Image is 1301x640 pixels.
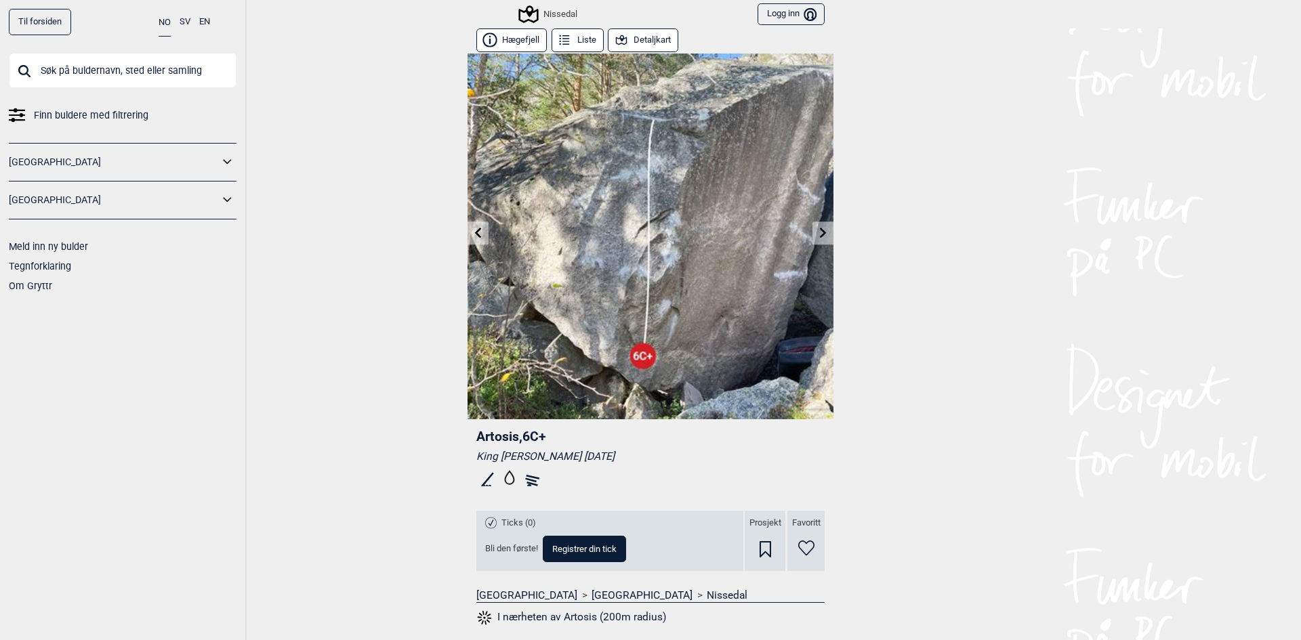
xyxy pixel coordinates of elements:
[9,9,71,35] a: Til forsiden
[552,28,604,52] button: Liste
[608,28,678,52] button: Detaljkart
[745,511,785,571] div: Prosjekt
[9,190,219,210] a: [GEOGRAPHIC_DATA]
[758,3,825,26] button: Logg inn
[9,152,219,172] a: [GEOGRAPHIC_DATA]
[592,589,693,602] a: [GEOGRAPHIC_DATA]
[9,53,236,88] input: Søk på buldernavn, sted eller samling
[476,589,577,602] a: [GEOGRAPHIC_DATA]
[34,106,148,125] span: Finn buldere med filtrering
[468,54,833,419] img: Artosis
[9,106,236,125] a: Finn buldere med filtrering
[180,9,190,35] button: SV
[199,9,210,35] button: EN
[520,6,577,22] div: Nissedal
[476,450,825,463] div: King [PERSON_NAME] [DATE]
[501,517,536,529] span: Ticks (0)
[9,241,88,252] a: Meld inn ny bulder
[476,429,546,444] span: Artosis , 6C+
[707,589,747,602] a: Nissedal
[792,517,821,529] span: Favoritt
[552,545,617,553] span: Registrer din tick
[9,261,71,272] a: Tegnforklaring
[476,28,547,52] button: Hægefjell
[543,536,626,562] button: Registrer din tick
[485,543,538,555] span: Bli den første!
[476,609,666,626] button: I nærheten av Artosis (200m radius)
[9,280,52,291] a: Om Gryttr
[159,9,171,37] button: NO
[476,589,825,602] nav: > >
